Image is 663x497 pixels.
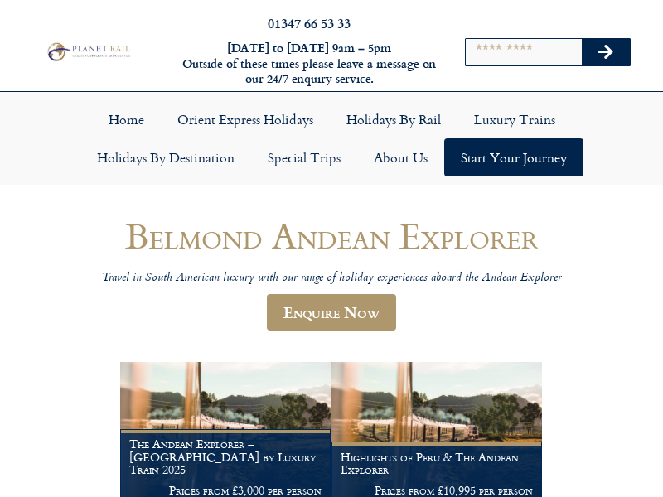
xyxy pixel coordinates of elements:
h1: Belmond Andean Explorer [15,216,648,255]
p: Prices from £10,995 per person [341,484,533,497]
p: Travel in South American luxury with our range of holiday experiences aboard the Andean Explorer [15,271,648,287]
a: Luxury Trains [457,100,572,138]
img: Planet Rail Train Holidays Logo [44,41,133,62]
h6: [DATE] to [DATE] 9am – 5pm Outside of these times please leave a message on our 24/7 enquiry serv... [181,41,438,87]
a: Enquire Now [267,294,396,331]
h1: Highlights of Peru & The Andean Explorer [341,451,533,477]
nav: Menu [8,100,655,176]
a: Special Trips [251,138,357,176]
a: Holidays by Destination [80,138,251,176]
a: About Us [357,138,444,176]
a: Holidays by Rail [330,100,457,138]
button: Search [582,39,630,65]
p: Prices from £3,000 per person [129,484,322,497]
a: Start your Journey [444,138,583,176]
a: 01347 66 53 33 [268,13,351,32]
a: Orient Express Holidays [161,100,330,138]
a: Home [92,100,161,138]
h1: The Andean Explorer – [GEOGRAPHIC_DATA] by Luxury Train 2025 [129,437,322,476]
